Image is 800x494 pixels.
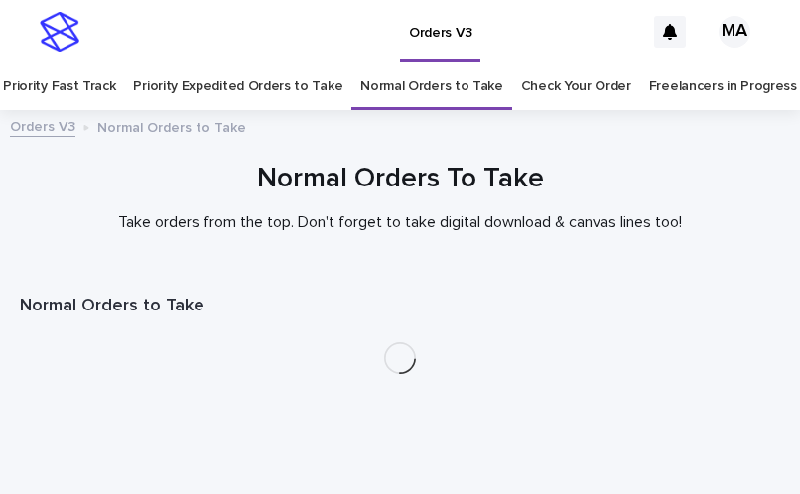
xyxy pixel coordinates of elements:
[719,16,750,48] div: MA
[521,63,631,110] a: Check Your Order
[20,295,780,318] h1: Normal Orders to Take
[40,12,79,52] img: stacker-logo-s-only.png
[20,161,780,197] h1: Normal Orders To Take
[3,63,115,110] a: Priority Fast Track
[360,63,503,110] a: Normal Orders to Take
[10,114,75,137] a: Orders V3
[97,115,246,137] p: Normal Orders to Take
[649,63,797,110] a: Freelancers in Progress
[133,63,342,110] a: Priority Expedited Orders to Take
[20,213,780,232] p: Take orders from the top. Don't forget to take digital download & canvas lines too!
